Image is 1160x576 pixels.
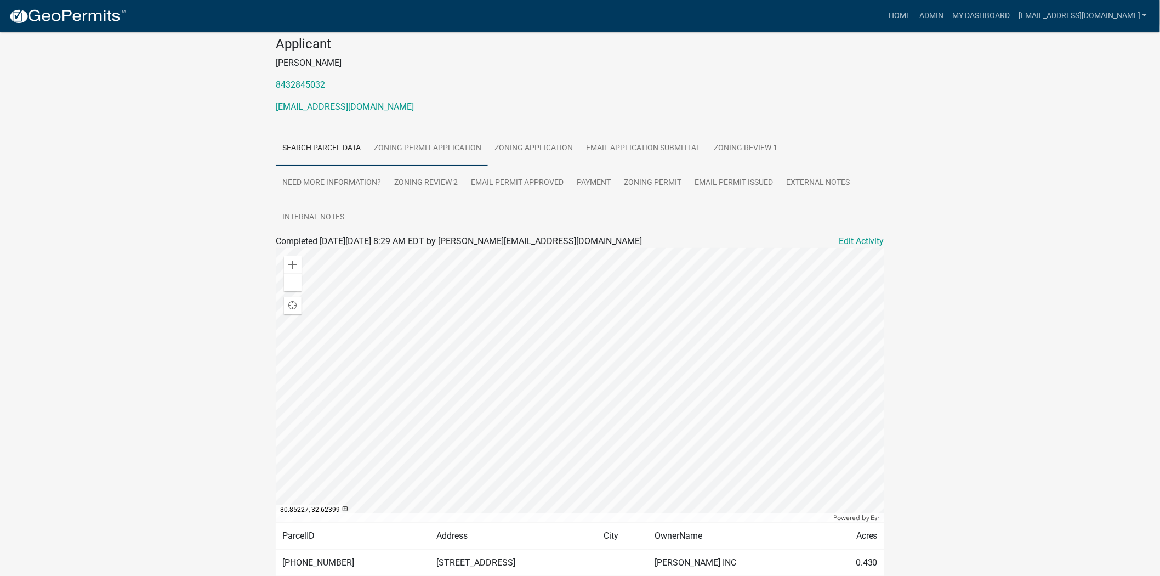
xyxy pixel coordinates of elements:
div: Powered by [831,513,884,522]
a: Edit Activity [839,235,884,248]
a: Email Permit Issued [688,166,780,201]
td: City [598,523,649,550]
a: Zoning Permit [617,166,688,201]
div: Zoom in [284,256,302,274]
p: [PERSON_NAME] [276,57,884,70]
a: Email Permit Approved [464,166,570,201]
td: Acres [821,523,884,550]
a: Home [884,5,915,26]
a: Email Application Submittal [579,131,707,166]
a: Admin [915,5,948,26]
a: Zoning Review 2 [388,166,464,201]
a: Zoning Permit Application [367,131,488,166]
td: OwnerName [648,523,820,550]
a: [EMAIL_ADDRESS][DOMAIN_NAME] [1014,5,1151,26]
a: Payment [570,166,617,201]
h4: Applicant [276,36,884,52]
a: Esri [871,514,882,522]
a: External Notes [780,166,856,201]
a: My Dashboard [948,5,1014,26]
a: Zoning Review 1 [707,131,784,166]
a: Internal Notes [276,200,351,235]
td: Address [430,523,598,550]
a: Search Parcel Data [276,131,367,166]
a: [EMAIL_ADDRESS][DOMAIN_NAME] [276,101,414,112]
div: Zoom out [284,274,302,291]
td: ParcelID [276,523,430,550]
div: Find my location [284,297,302,314]
a: Need More Information? [276,166,388,201]
a: Zoning Application [488,131,579,166]
span: Completed [DATE][DATE] 8:29 AM EDT by [PERSON_NAME][EMAIL_ADDRESS][DOMAIN_NAME] [276,236,642,246]
a: 8432845032 [276,80,325,90]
